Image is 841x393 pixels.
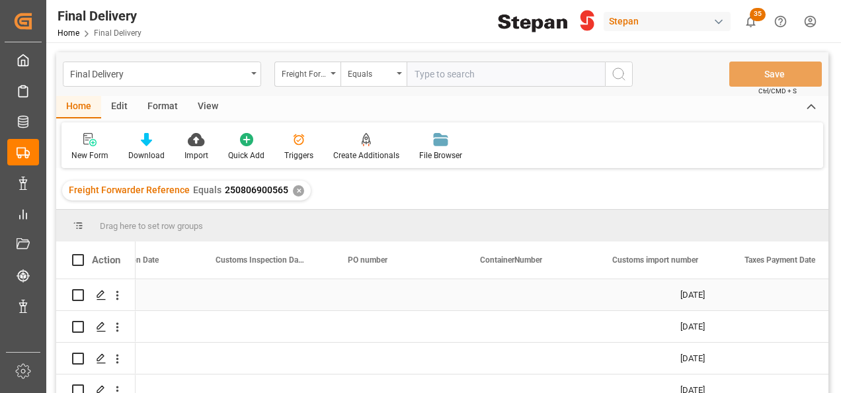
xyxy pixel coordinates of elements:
div: [DATE] [664,343,797,374]
img: Stepan_Company_logo.svg.png_1713531530.png [498,10,594,33]
div: View [188,96,228,118]
span: 250806900565 [225,185,288,195]
div: [DATE] [664,311,797,342]
div: Edit [101,96,138,118]
div: Stepan [604,12,731,31]
div: Press SPACE to select this row. [56,311,136,343]
div: New Form [71,150,108,161]
div: Press SPACE to select this row. [56,279,136,311]
div: Import [184,150,208,161]
div: Press SPACE to select this row. [56,343,136,374]
div: Final Delivery [70,65,247,81]
span: PO number [348,255,387,265]
button: open menu [340,62,407,87]
span: Taxes Payment Date [744,255,815,265]
span: Customs Inspection Date [216,255,304,265]
span: ContainerNumber [480,255,542,265]
button: open menu [274,62,340,87]
button: Save [729,62,822,87]
button: search button [605,62,633,87]
div: ✕ [293,185,304,196]
div: Freight Forwarder Reference [282,65,327,80]
span: Freight Forwarder Reference [69,185,190,195]
div: Download [128,150,165,161]
span: Customs import number [612,255,698,265]
div: Equals [348,65,393,80]
div: Home [56,96,101,118]
span: 35 [750,8,766,21]
button: Help Center [766,7,795,36]
div: Action [92,254,120,266]
button: show 35 new notifications [736,7,766,36]
button: Stepan [604,9,736,34]
div: [DATE] [664,279,797,310]
button: open menu [63,62,261,87]
a: Home [58,28,79,38]
div: Quick Add [228,150,264,161]
div: Final Delivery [58,6,141,26]
div: Create Additionals [333,150,399,161]
span: Equals [193,185,221,195]
span: Ctrl/CMD + S [758,86,797,96]
div: Format [138,96,188,118]
span: Drag here to set row groups [100,221,203,231]
input: Type to search [407,62,605,87]
div: Triggers [284,150,313,161]
div: File Browser [419,150,462,161]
